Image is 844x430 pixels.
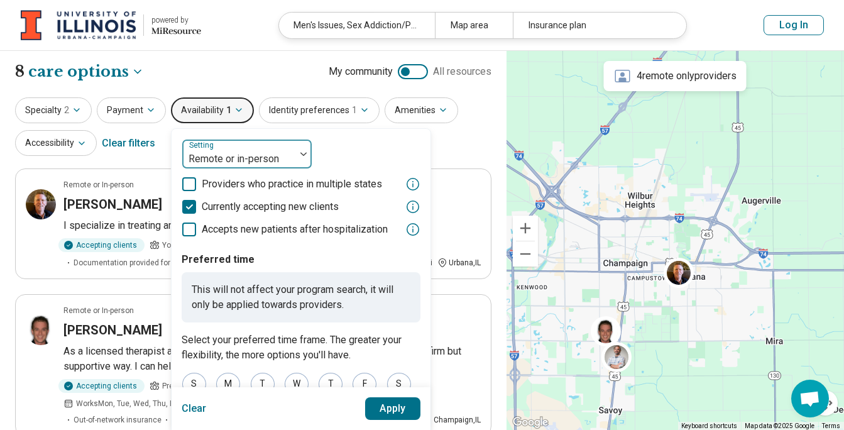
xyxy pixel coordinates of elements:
[28,61,129,82] span: care options
[437,257,481,268] div: Urbana , IL
[279,13,435,38] div: Men's Issues, Sex Addiction/Pornography Concerns
[365,397,421,420] button: Apply
[764,15,824,35] button: Log In
[63,321,162,339] h3: [PERSON_NAME]
[353,373,376,395] div: F
[435,13,513,38] div: Map area
[387,373,411,395] div: S
[251,373,275,395] div: T
[202,199,339,214] span: Currently accepting new clients
[285,373,309,395] div: W
[20,10,201,40] a: University of Illinois at Urbana-Champaignpowered by
[151,14,201,26] div: powered by
[171,97,254,123] button: Availability1
[182,397,207,420] button: Clear
[15,130,97,156] button: Accessibility
[63,196,162,213] h3: [PERSON_NAME]
[182,252,420,267] p: Preferred time
[319,373,343,395] div: T
[21,10,136,40] img: University of Illinois at Urbana-Champaign
[162,380,360,392] span: Preteen, Teen, Young adults, Adults, Seniors (65 or older)
[182,272,420,322] p: This will not affect your program search, it will only be applied towards providers.
[216,373,240,395] div: M
[97,97,166,123] button: Payment
[64,104,69,117] span: 2
[513,241,538,267] button: Zoom out
[63,305,134,316] p: Remote or In-person
[202,222,388,237] span: Accepts new patients after hospitalization
[329,64,393,79] span: My community
[259,97,380,123] button: Identity preferences1
[182,373,206,395] div: S
[433,64,491,79] span: All resources
[74,257,216,268] span: Documentation provided for patient filling
[226,104,231,117] span: 1
[182,333,420,363] p: Select your preferred time frame. The greater your flexibility, the more options you'll have.
[15,97,92,123] button: Specialty2
[745,422,814,429] span: Map data ©2025 Google
[63,344,481,374] p: As a licensed therapist and certified life coach, I am here to kick you in the butt in a firm but...
[352,104,357,117] span: 1
[15,61,144,82] h1: 8
[791,380,829,417] div: Open chat
[822,422,840,429] a: Terms (opens in new tab)
[63,179,134,190] p: Remote or In-person
[74,414,162,426] span: Out-of-network insurance
[162,240,234,251] span: Young adults, Adults
[513,216,538,241] button: Zoom in
[604,61,747,91] div: 4 remote only providers
[28,61,144,82] button: Care options
[422,414,481,426] div: Champaign , IL
[58,238,145,252] div: Accepting clients
[76,398,178,409] span: Works Mon, Tue, Wed, Thu, Fri
[202,177,382,192] span: Providers who practice in multiple states
[385,97,458,123] button: Amenities
[58,379,145,393] div: Accepting clients
[102,128,155,158] div: Clear filters
[63,218,481,233] p: I specialize in treating anxiety, depression, and academic concerns.
[189,141,216,150] label: Setting
[513,13,669,38] div: Insurance plan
